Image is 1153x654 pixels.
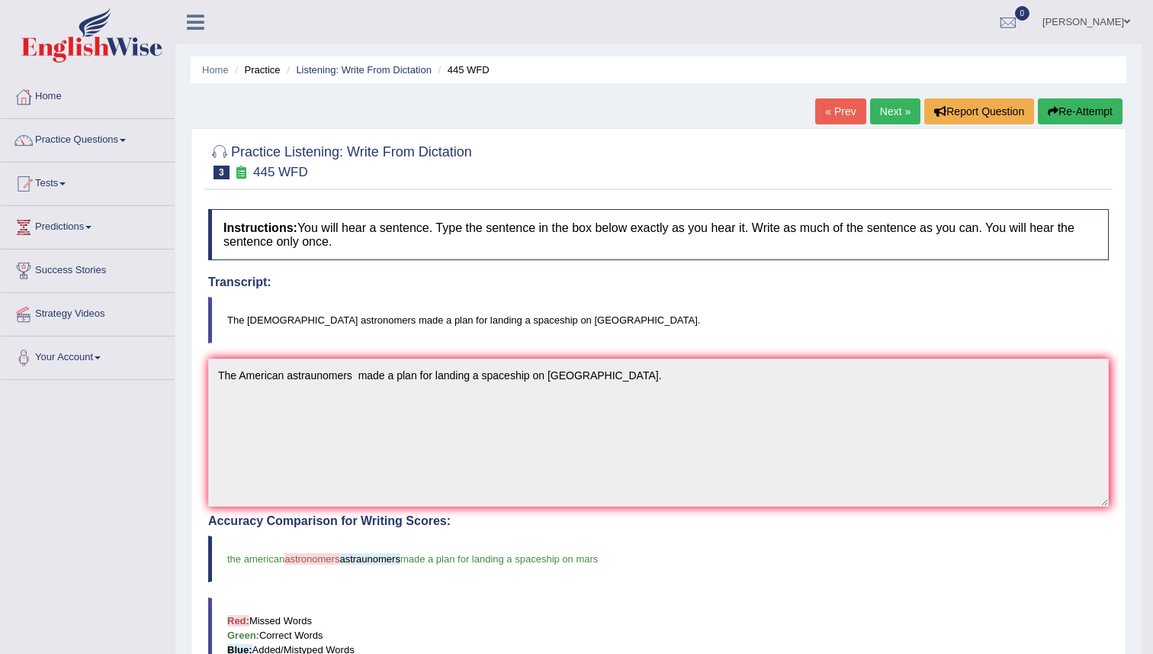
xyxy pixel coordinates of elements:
[208,209,1109,260] h4: You will hear a sentence. Type the sentence in the box below exactly as you hear it. Write as muc...
[1,163,175,201] a: Tests
[296,64,432,76] a: Listening: Write From Dictation
[1015,6,1030,21] span: 0
[227,553,284,565] span: the american
[223,221,297,234] b: Instructions:
[400,553,598,565] span: made a plan for landing a spaceship on mars
[208,141,472,179] h2: Practice Listening: Write From Dictation
[339,553,400,565] span: astraunomers
[231,63,280,77] li: Practice
[202,64,229,76] a: Home
[227,615,249,627] b: Red:
[208,514,1109,528] h4: Accuracy Comparison for Writing Scores:
[1,206,175,244] a: Predictions
[208,275,1109,289] h4: Transcript:
[870,98,920,124] a: Next »
[284,553,339,565] span: astronomers
[208,297,1109,343] blockquote: The [DEMOGRAPHIC_DATA] astronomers made a plan for landing a spaceship on [GEOGRAPHIC_DATA].
[435,63,490,77] li: 445 WFD
[815,98,866,124] a: « Prev
[227,630,259,641] b: Green:
[233,166,249,180] small: Exam occurring question
[1,119,175,157] a: Practice Questions
[1,337,175,375] a: Your Account
[253,165,308,179] small: 445 WFD
[1,293,175,331] a: Strategy Videos
[1038,98,1122,124] button: Re-Attempt
[924,98,1034,124] button: Report Question
[1,76,175,114] a: Home
[214,166,230,179] span: 3
[1,250,175,288] a: Success Stories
